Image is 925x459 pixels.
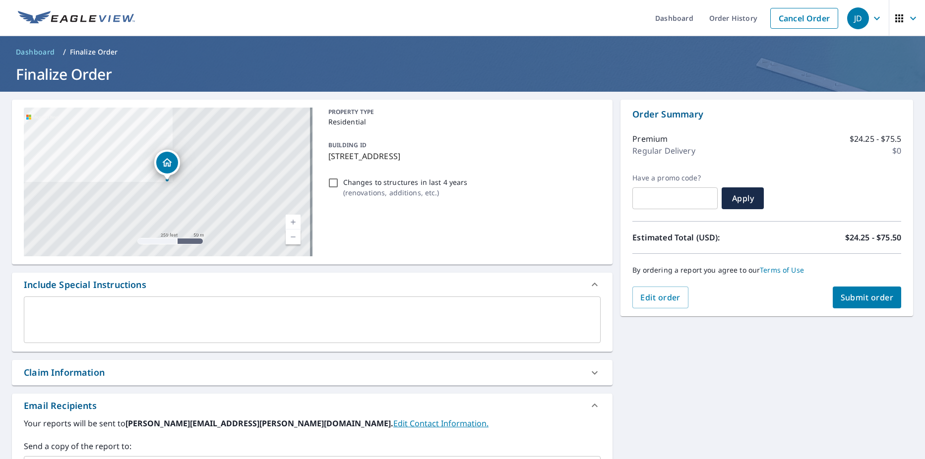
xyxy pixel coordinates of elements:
[328,141,367,149] p: BUILDING ID
[730,193,756,204] span: Apply
[850,133,901,145] p: $24.25 - $75.5
[18,11,135,26] img: EV Logo
[63,46,66,58] li: /
[328,116,597,127] p: Residential
[770,8,838,29] a: Cancel Order
[24,278,146,291] div: Include Special Instructions
[125,418,393,429] b: [PERSON_NAME][EMAIL_ADDRESS][PERSON_NAME][DOMAIN_NAME].
[632,133,668,145] p: Premium
[393,418,489,429] a: EditContactInfo
[640,292,680,303] span: Edit order
[24,366,105,379] div: Claim Information
[833,287,902,308] button: Submit order
[632,108,901,121] p: Order Summary
[12,360,613,385] div: Claim Information
[12,44,913,60] nav: breadcrumb
[343,177,468,187] p: Changes to structures in last 4 years
[154,150,180,180] div: Dropped pin, building 1, Residential property, 916 Vista Oaks Ln Knoxville, TN 37919
[847,7,869,29] div: JD
[845,231,901,243] p: $24.25 - $75.50
[24,417,601,429] label: Your reports will be sent to
[16,47,55,57] span: Dashboard
[286,215,301,229] a: Current Level 17, Zoom In
[632,173,718,182] label: Have a promo code?
[632,287,688,308] button: Edit order
[286,229,301,244] a: Current Level 17, Zoom Out
[632,266,901,275] p: By ordering a report you agree to our
[343,187,468,198] p: ( renovations, additions, etc. )
[12,64,913,84] h1: Finalize Order
[328,108,597,116] p: PROPERTY TYPE
[632,145,695,157] p: Regular Delivery
[70,47,118,57] p: Finalize Order
[24,440,601,452] label: Send a copy of the report to:
[328,150,597,162] p: [STREET_ADDRESS]
[632,231,767,243] p: Estimated Total (USD):
[760,265,804,275] a: Terms of Use
[841,292,894,303] span: Submit order
[12,394,613,417] div: Email Recipients
[12,273,613,296] div: Include Special Instructions
[722,187,764,209] button: Apply
[892,145,901,157] p: $0
[12,44,59,60] a: Dashboard
[24,399,97,412] div: Email Recipients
